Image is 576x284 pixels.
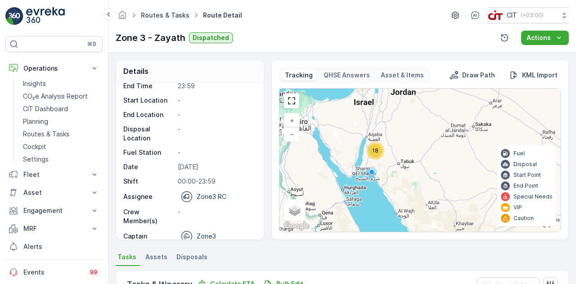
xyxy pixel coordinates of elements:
[285,200,305,220] a: Layers
[513,150,525,157] p: Fuel
[513,182,538,189] p: End Point
[23,104,68,113] p: CIT Dashboard
[513,215,534,222] p: Caution
[23,117,48,126] p: Planning
[19,77,103,90] a: Insights
[366,142,384,160] div: 18
[285,114,298,127] a: Zoom In
[123,125,174,143] p: Disposal Location
[123,66,148,77] p: Details
[23,170,85,179] p: Fleet
[19,128,103,140] a: Routes & Tasks
[521,12,544,19] p: ( +03:00 )
[5,59,103,77] button: Operations
[19,103,103,115] a: CIT Dashboard
[23,155,49,164] p: Settings
[372,147,378,154] span: 18
[526,33,551,42] p: Actions
[178,148,254,157] p: -
[141,11,189,19] a: Routes & Tasks
[197,232,216,241] p: Zone3
[488,7,569,23] button: CIT(+03:00)
[488,10,503,20] img: cit-logo_pOk6rL0.png
[123,110,174,119] p: End Location
[5,166,103,184] button: Fleet
[178,207,254,225] p: -
[19,153,103,166] a: Settings
[123,81,174,90] p: End Time
[90,268,98,276] p: 99
[290,117,294,124] span: +
[117,252,136,261] span: Tasks
[23,64,85,73] p: Operations
[5,202,103,220] button: Engagement
[462,71,495,80] p: Draw Path
[178,81,254,90] p: 23:59
[5,263,103,281] a: Events99
[123,148,174,157] p: Fuel Station
[522,71,558,80] p: KML Import
[201,11,244,20] span: Route Detail
[513,171,541,179] p: Start Point
[26,7,65,25] img: logo_light-DOdMpM7g.png
[193,33,229,42] p: Dispatched
[19,140,103,153] a: Cockpit
[178,162,254,171] p: [DATE]
[5,7,23,25] img: logo
[178,96,254,105] p: -
[5,238,103,256] a: Alerts
[123,96,174,105] p: Start Location
[123,162,174,171] p: Date
[513,161,537,168] p: Disposal
[513,204,522,211] p: VIP
[324,71,370,80] p: QHSE Answers
[285,94,298,108] a: View Fullscreen
[285,71,313,80] p: Tracking
[507,11,517,20] p: CIT
[5,220,103,238] button: MRF
[189,32,233,43] button: Dispatched
[5,184,103,202] button: Asset
[123,177,174,186] p: Shift
[23,268,83,277] p: Events
[117,14,127,21] a: Homepage
[23,130,69,139] p: Routes & Tasks
[123,232,147,241] p: Captain
[176,252,207,261] span: Disposals
[123,207,174,225] p: Crew Member(s)
[521,31,569,45] button: Actions
[282,220,311,232] a: Open this area in Google Maps (opens a new window)
[290,130,294,138] span: −
[381,71,424,80] p: Asset & Items
[87,41,96,48] p: ⌘B
[506,70,561,81] button: KML Import
[123,192,153,201] p: Assignee
[282,220,311,232] img: Google
[23,188,85,197] p: Asset
[23,92,88,101] p: CO₂e Analysis Report
[23,142,46,151] p: Cockpit
[178,177,254,186] p: 00:00-23:59
[285,127,298,141] a: Zoom Out
[178,110,254,119] p: -
[178,125,254,143] p: -
[197,192,226,201] p: Zone3 RC
[513,193,553,200] p: Special Needs
[446,70,499,81] button: Draw Path
[23,224,85,233] p: MRF
[23,242,99,251] p: Alerts
[23,79,46,88] p: Insights
[23,206,85,215] p: Engagement
[145,252,167,261] span: Assets
[19,115,103,128] a: Planning
[116,31,185,45] p: Zone 3 - Zayath
[19,90,103,103] a: CO₂e Analysis Report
